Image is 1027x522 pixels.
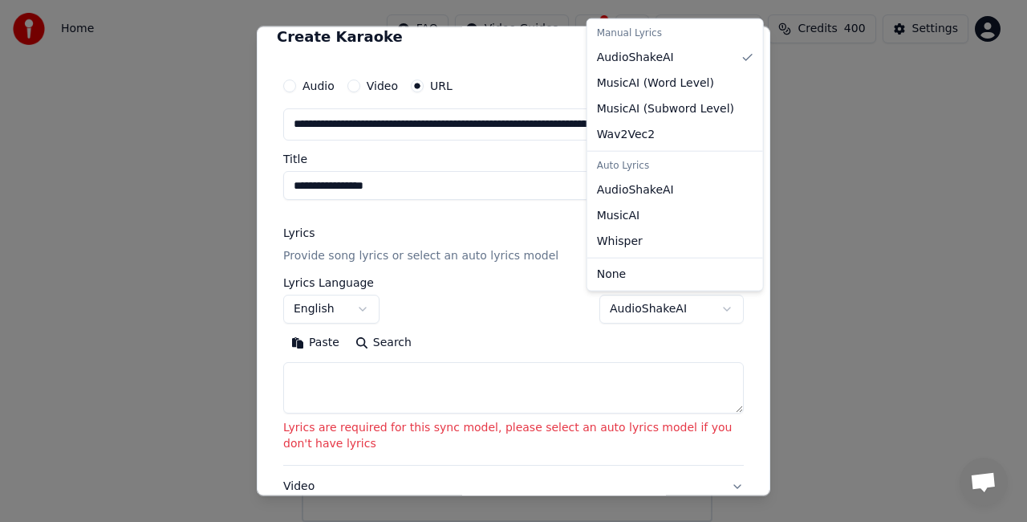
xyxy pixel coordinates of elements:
div: Auto Lyrics [591,155,760,177]
span: Whisper [597,234,643,250]
span: MusicAI ( Subword Level ) [597,101,734,117]
span: MusicAI [597,208,640,224]
span: Wav2Vec2 [597,127,655,143]
span: None [597,267,627,283]
div: Manual Lyrics [591,22,760,45]
span: AudioShakeAI [597,182,674,198]
span: AudioShakeAI [597,50,674,66]
span: MusicAI ( Word Level ) [597,75,714,92]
